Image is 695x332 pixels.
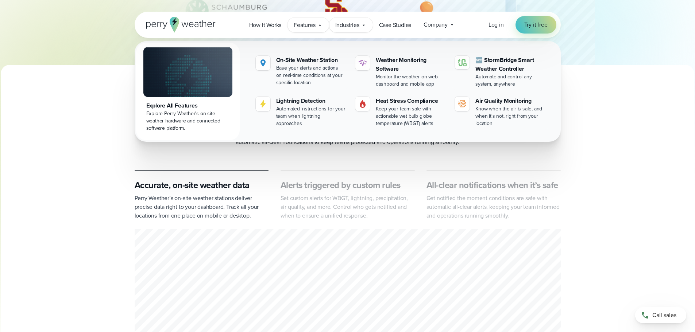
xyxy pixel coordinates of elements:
[379,21,412,30] span: Case Studies
[376,73,446,88] div: Monitor the weather on web dashboard and mobile app
[373,17,418,32] a: Case Studies
[352,53,449,91] a: Weather Monitoring Software Monitor the weather on web dashboard and mobile app
[475,97,546,105] div: Air Quality Monitoring
[376,105,446,127] div: Keep your team safe with actionable wet bulb globe temperature (WBGT) alerts
[146,101,229,110] div: Explore All Features
[458,59,467,66] img: stormbridge-icon-V6.svg
[475,105,546,127] div: Know when the air is safe, and when it's not, right from your location
[135,194,269,220] p: Perry Weather’s on-site weather stations deliver precise data right to your dashboard. Track all ...
[426,179,561,191] h3: All-clear notifications when it’s safe
[652,311,676,320] span: Call sales
[276,105,347,127] div: Automated instructions for your team when lightning approaches
[135,179,269,191] h3: Accurate, on-site weather data
[259,99,267,108] img: lightning-icon.svg
[276,56,347,65] div: On-Site Weather Station
[249,21,282,30] span: How it Works
[452,94,549,130] a: Air Quality Monitoring Know when the air is safe, and when it's not, right from your location
[458,99,467,108] img: aqi-icon.svg
[281,194,415,220] p: Set custom alerts for WBGT, lightning, precipitation, air quality, and more. Control who gets not...
[358,99,367,108] img: perry weather heat
[424,20,448,29] span: Company
[489,20,504,29] a: Log in
[294,21,315,30] span: Features
[253,53,350,89] a: perry weather location On-Site Weather Station Base your alerts and actions on real-time conditio...
[475,56,546,73] div: 🆕 StormBridge Smart Weather Controller
[524,20,548,29] span: Try it free
[376,97,446,105] div: Heat Stress Compliance
[376,56,446,73] div: Weather Monitoring Software
[475,73,546,88] div: Automate and control any system, anywhere
[352,94,449,130] a: perry weather heat Heat Stress Compliance Keep your team safe with actionable wet bulb globe temp...
[136,43,240,140] a: Explore All Features Explore Perry Weather's on-site weather hardware and connected software plat...
[358,59,367,67] img: software-icon.svg
[276,97,347,105] div: Lightning Detection
[426,194,561,220] p: Get notified the moment conditions are safe with automatic all-clear alerts, keeping your team in...
[516,16,556,34] a: Try it free
[452,53,549,91] a: 🆕 StormBridge Smart Weather Controller Automate and control any system, anywhere
[335,21,359,30] span: Industries
[253,94,350,130] a: Lightning Detection Automated instructions for your team when lightning approaches
[259,59,267,67] img: perry weather location
[243,17,288,32] a: How it Works
[276,65,347,86] div: Base your alerts and actions on real-time conditions at your specific location
[146,110,229,132] div: Explore Perry Weather's on-site weather hardware and connected software platform.
[635,307,686,323] a: Call sales
[281,179,415,191] h3: Alerts triggered by custom rules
